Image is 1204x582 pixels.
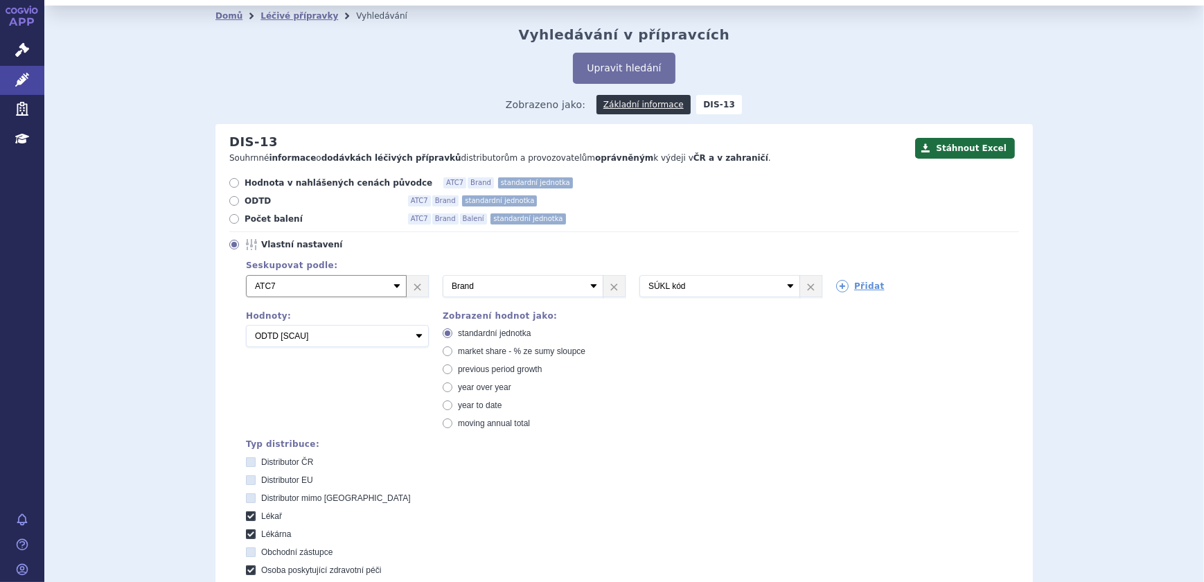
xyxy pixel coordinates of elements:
[458,328,531,338] span: standardní jednotka
[432,195,459,206] span: Brand
[245,213,397,224] span: Počet balení
[408,213,431,224] span: ATC7
[245,195,397,206] span: ODTD
[458,418,530,428] span: moving annual total
[595,153,653,163] strong: oprávněným
[443,177,466,188] span: ATC7
[443,311,626,321] div: Zobrazení hodnot jako:
[229,134,278,150] h2: DIS-13
[261,457,313,467] span: Distributor ČR
[915,138,1015,159] button: Stáhnout Excel
[468,177,494,188] span: Brand
[458,382,511,392] span: year over year
[458,400,502,410] span: year to date
[261,565,381,575] span: Osoba poskytující zdravotní péči
[696,95,742,114] strong: DIS-13
[693,153,768,163] strong: ČR a v zahraničí
[498,177,573,188] span: standardní jednotka
[458,346,585,356] span: market share - % ze sumy sloupce
[573,53,675,84] button: Upravit hledání
[432,213,459,224] span: Brand
[261,493,411,503] span: Distributor mimo [GEOGRAPHIC_DATA]
[407,276,428,297] a: ×
[245,177,432,188] span: Hodnota v nahlášených cenách původce
[458,364,542,374] span: previous period growth
[246,311,429,321] div: Hodnoty:
[460,213,487,224] span: Balení
[260,11,338,21] a: Léčivé přípravky
[269,153,317,163] strong: informace
[800,276,822,297] a: ×
[261,547,333,557] span: Obchodní zástupce
[462,195,537,206] span: standardní jednotka
[215,11,242,21] a: Domů
[261,239,414,250] span: Vlastní nastavení
[321,153,461,163] strong: dodávkách léčivých přípravků
[261,475,313,485] span: Distributor EU
[408,195,431,206] span: ATC7
[519,26,730,43] h2: Vyhledávání v přípravcích
[229,152,908,164] p: Souhrnné o distributorům a provozovatelům k výdeji v .
[490,213,565,224] span: standardní jednotka
[261,511,282,521] span: Lékař
[836,280,885,292] a: Přidat
[603,276,625,297] a: ×
[506,95,586,114] span: Zobrazeno jako:
[232,275,1019,297] div: 3
[246,439,1019,449] div: Typ distribuce:
[356,6,425,26] li: Vyhledávání
[596,95,691,114] a: Základní informace
[261,529,291,539] span: Lékárna
[232,261,1019,270] div: Seskupovat podle:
